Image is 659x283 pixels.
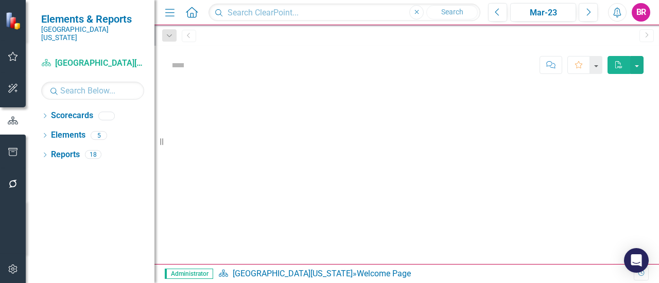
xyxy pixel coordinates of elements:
[41,82,144,100] input: Search Below...
[357,269,411,278] div: Welcome Page
[5,11,23,29] img: ClearPoint Strategy
[441,8,463,16] span: Search
[632,3,650,22] button: BR
[41,25,144,42] small: [GEOGRAPHIC_DATA][US_STATE]
[165,269,213,279] span: Administrator
[85,150,101,159] div: 18
[51,149,80,161] a: Reports
[41,13,144,25] span: Elements & Reports
[209,4,480,22] input: Search ClearPoint...
[514,7,573,19] div: Mar-23
[41,58,144,69] a: [GEOGRAPHIC_DATA][US_STATE]
[218,268,634,280] div: »
[170,57,186,73] img: Not Defined
[233,269,353,278] a: [GEOGRAPHIC_DATA][US_STATE]
[510,3,576,22] button: Mar-23
[91,131,107,140] div: 5
[51,110,93,122] a: Scorecards
[51,129,85,141] a: Elements
[624,248,649,273] div: Open Intercom Messenger
[426,5,478,20] button: Search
